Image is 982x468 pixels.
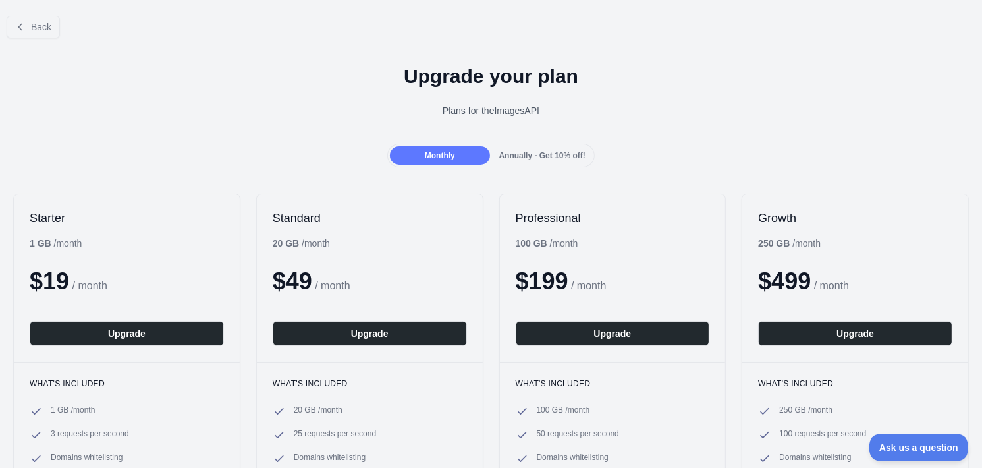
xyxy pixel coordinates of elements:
h2: Growth [758,210,952,226]
b: 250 GB [758,238,790,249]
span: $ 499 [758,268,811,295]
iframe: Toggle Customer Support [869,434,969,461]
div: / month [758,237,821,250]
span: $ 199 [516,268,568,295]
div: / month [516,237,578,250]
h2: Professional [516,210,710,226]
b: 100 GB [516,238,547,249]
h2: Standard [273,210,467,226]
